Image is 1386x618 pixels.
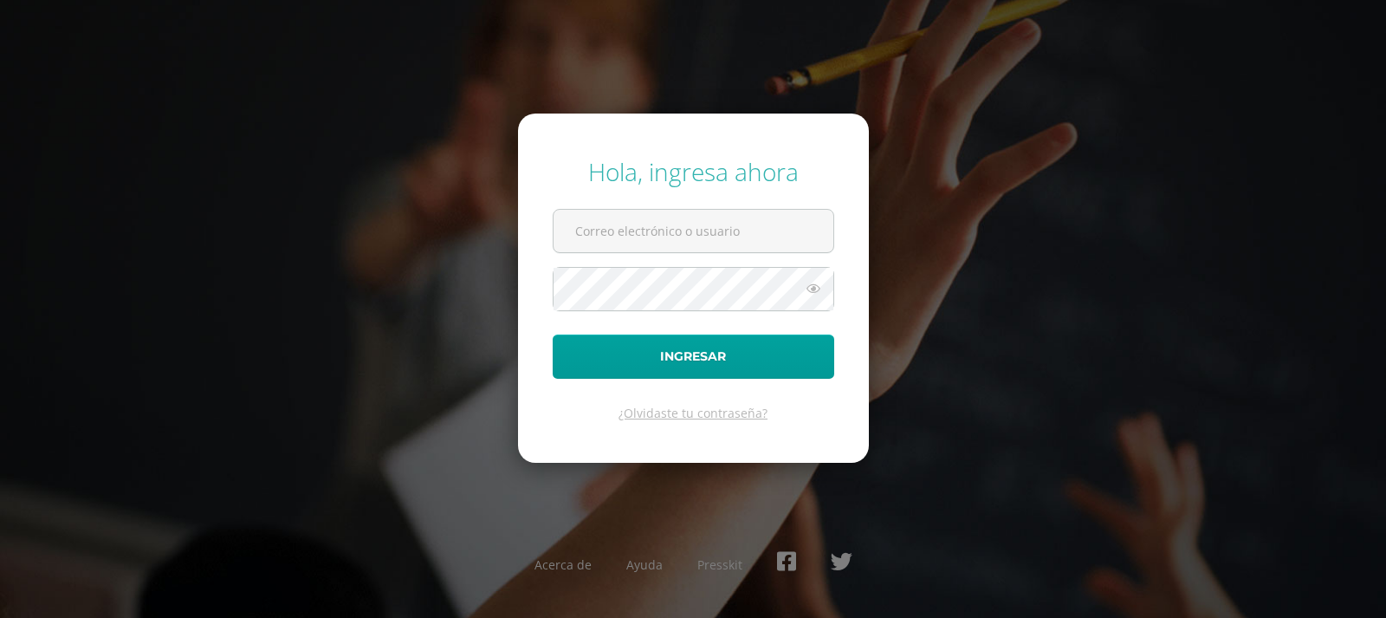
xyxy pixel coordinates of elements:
input: Correo electrónico o usuario [554,210,833,252]
a: Presskit [697,556,742,573]
a: Acerca de [534,556,592,573]
a: Ayuda [626,556,663,573]
a: ¿Olvidaste tu contraseña? [619,405,767,421]
div: Hola, ingresa ahora [553,155,834,188]
button: Ingresar [553,335,834,379]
